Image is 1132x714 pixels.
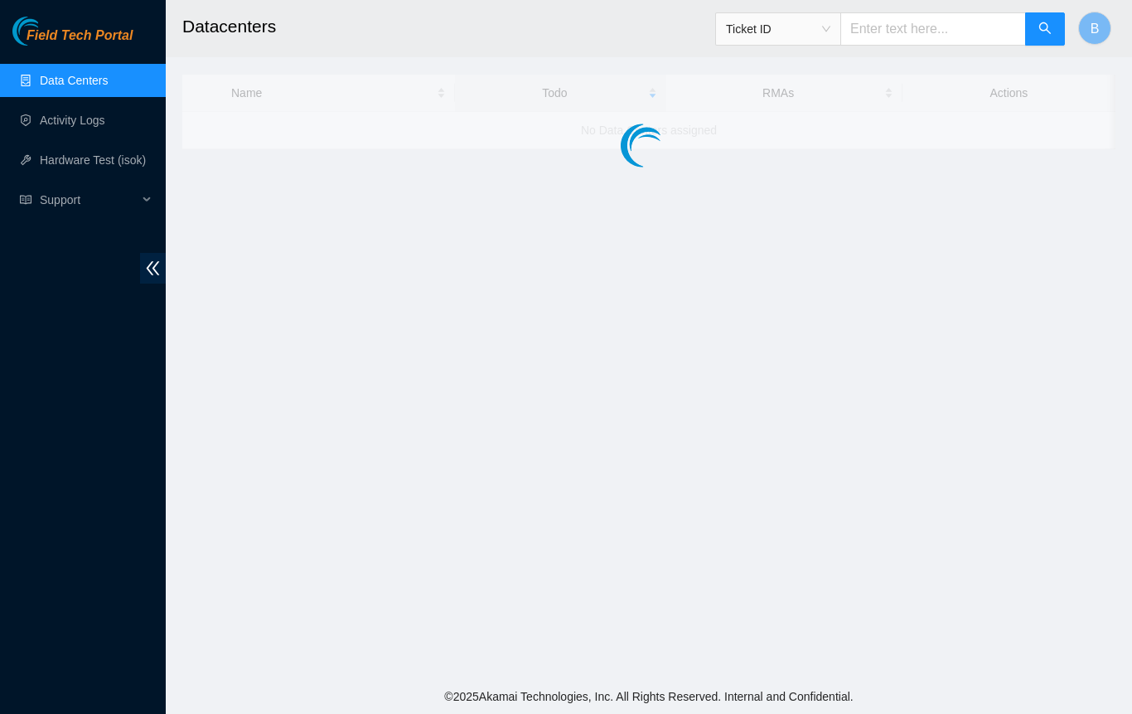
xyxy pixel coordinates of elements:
[1038,22,1052,37] span: search
[1025,12,1065,46] button: search
[140,253,166,284] span: double-left
[1091,18,1100,39] span: B
[40,183,138,216] span: Support
[726,17,830,41] span: Ticket ID
[40,153,146,167] a: Hardware Test (isok)
[1078,12,1111,45] button: B
[20,194,31,206] span: read
[12,30,133,51] a: Akamai TechnologiesField Tech Portal
[840,12,1026,46] input: Enter text here...
[12,17,84,46] img: Akamai Technologies
[40,114,105,127] a: Activity Logs
[40,74,108,87] a: Data Centers
[166,679,1132,714] footer: © 2025 Akamai Technologies, Inc. All Rights Reserved. Internal and Confidential.
[27,28,133,44] span: Field Tech Portal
